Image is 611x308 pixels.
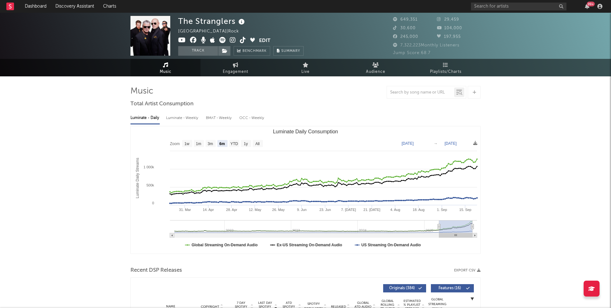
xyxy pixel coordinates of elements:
[585,4,589,9] button: 99+
[445,141,457,146] text: [DATE]
[393,17,418,22] span: 649,351
[219,142,225,146] text: 6m
[135,158,140,198] text: Luminate Daily Streams
[160,68,172,76] span: Music
[223,68,248,76] span: Engagement
[459,208,471,212] text: 15. Sep
[179,208,191,212] text: 31. Mar
[361,243,421,247] text: US Streaming On-Demand Audio
[320,208,331,212] text: 23. Jun
[437,17,459,22] span: 29,459
[259,37,270,45] button: Edit
[430,68,461,76] span: Playlists/Charts
[437,35,461,39] span: 197,955
[366,68,385,76] span: Audience
[130,59,200,76] a: Music
[131,126,480,254] svg: Luminate Daily Consumption
[393,43,460,47] span: 7,322,223 Monthly Listeners
[387,90,454,95] input: Search by song name or URL
[178,28,246,35] div: [GEOGRAPHIC_DATA] | Rock
[273,129,338,134] text: Luminate Daily Consumption
[431,284,474,292] button: Features(16)
[196,142,201,146] text: 1m
[206,113,233,123] div: BMAT - Weekly
[226,208,237,212] text: 28. Apr
[178,16,246,26] div: The Stranglers
[239,113,265,123] div: OCC - Weekly
[390,208,400,212] text: 4. Aug
[230,142,238,146] text: YTD
[249,208,262,212] text: 12. May
[130,113,160,123] div: Luminate - Daily
[454,269,481,272] button: Export CSV
[297,208,306,212] text: 9. Jun
[166,113,200,123] div: Luminate - Weekly
[363,208,380,212] text: 21. [DATE]
[146,183,154,187] text: 500k
[411,59,481,76] a: Playlists/Charts
[277,243,342,247] text: Ex-US Streaming On-Demand Audio
[208,142,213,146] text: 3m
[437,208,447,212] text: 1. Sep
[178,46,218,56] button: Track
[387,286,417,290] span: Originals ( 384 )
[270,59,341,76] a: Live
[471,3,566,10] input: Search for artists
[244,142,248,146] text: 1y
[587,2,595,6] div: 99 +
[130,100,193,108] span: Total Artist Consumption
[152,201,154,205] text: 0
[413,208,425,212] text: 18. Aug
[383,284,426,292] button: Originals(384)
[393,26,416,30] span: 30,600
[130,267,182,274] span: Recent DSP Releases
[234,46,270,56] a: Benchmark
[393,35,418,39] span: 245,000
[273,46,304,56] button: Summary
[281,49,300,53] span: Summary
[393,51,431,55] span: Jump Score: 68.7
[203,208,214,212] text: 14. Apr
[434,141,438,146] text: →
[402,141,414,146] text: [DATE]
[242,47,267,55] span: Benchmark
[437,26,462,30] span: 104,000
[170,142,180,146] text: Zoom
[341,208,356,212] text: 7. [DATE]
[341,59,411,76] a: Audience
[435,286,464,290] span: Features ( 16 )
[301,68,310,76] span: Live
[272,208,285,212] text: 26. May
[255,142,259,146] text: All
[192,243,258,247] text: Global Streaming On-Demand Audio
[144,165,154,169] text: 1 000k
[200,59,270,76] a: Engagement
[185,142,190,146] text: 1w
